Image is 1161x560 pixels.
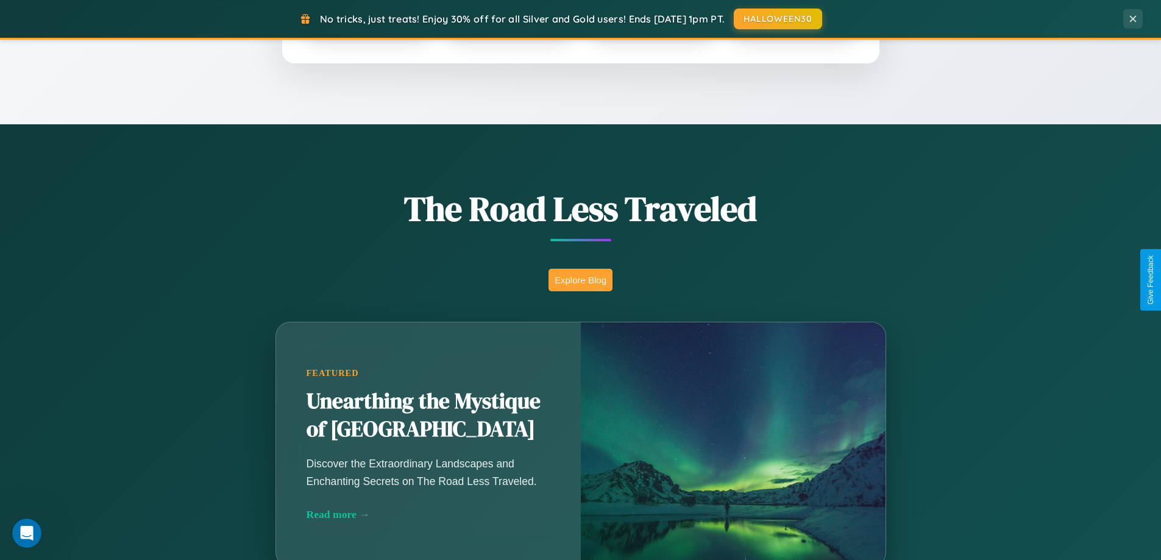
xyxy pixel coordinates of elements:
div: Give Feedback [1146,255,1155,305]
p: Discover the Extraordinary Landscapes and Enchanting Secrets on The Road Less Traveled. [307,455,550,489]
button: Explore Blog [549,269,612,291]
div: Read more → [307,508,550,521]
span: No tricks, just treats! Enjoy 30% off for all Silver and Gold users! Ends [DATE] 1pm PT. [320,13,725,25]
div: Featured [307,368,550,378]
button: HALLOWEEN30 [734,9,822,29]
h2: Unearthing the Mystique of [GEOGRAPHIC_DATA] [307,388,550,444]
iframe: Intercom live chat [12,519,41,548]
h1: The Road Less Traveled [215,185,946,232]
